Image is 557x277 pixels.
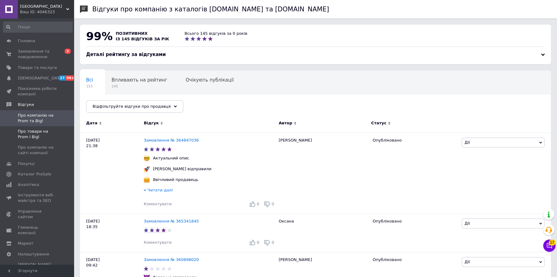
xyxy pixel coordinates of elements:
a: Замовлення № 365341845 [144,219,199,223]
span: 0 [272,240,274,245]
span: 153 [86,84,93,89]
span: Коментувати [144,240,171,245]
div: Ввічливий продавець [151,177,200,183]
span: Відгук [144,120,159,126]
span: 145 [112,84,167,89]
div: [DATE] 18:35 [80,214,144,252]
span: Гаманець компанії [18,225,57,236]
span: Опубліковані без комен... [86,101,149,106]
img: :rocket: [144,166,150,172]
span: Про товари на Prom і Bigl [18,129,57,140]
span: Замовлення та повідомлення [18,49,57,60]
span: Статус [371,120,387,126]
span: Відгуки [18,102,34,107]
img: :hugging_face: [144,177,150,183]
span: Дата [86,120,97,126]
button: Чат з покупцем17 [543,239,555,252]
span: 0 [257,240,259,245]
div: Опубліковані без коментаря [80,94,161,118]
span: Всі [86,77,93,83]
div: Коментувати [144,201,171,207]
span: Про компанію на Prom та Bigl [18,113,57,124]
span: Товари та послуги [18,65,57,70]
div: Деталі рейтингу за відгуками [86,51,545,58]
span: Відфільтруйте відгуки про продавця [93,104,171,109]
h1: Відгуки про компанію з каталогів [DOMAIN_NAME] та [DOMAIN_NAME] [92,6,329,13]
span: 2 [65,49,71,54]
span: [DEMOGRAPHIC_DATA] [18,75,63,81]
span: Покупці [18,161,34,167]
span: Інструменти веб-майстра та SEO [18,192,57,203]
span: Впливають на рейтинг [112,77,167,83]
span: Маркет [18,241,34,246]
div: Оксана [276,214,370,252]
div: [PERSON_NAME] відправили [151,166,213,172]
span: Очікують публікації [186,77,234,83]
div: [PERSON_NAME] [276,133,370,214]
a: Замовлення № 360898020 [144,257,199,262]
span: 27 [58,75,66,81]
span: Показники роботи компанії [18,86,57,97]
span: Дії [464,221,470,226]
a: Замовлення № 364847036 [144,138,199,143]
span: 99% [86,30,113,42]
span: Налаштування [18,251,49,257]
div: Актуальний опис [151,155,191,161]
div: Всього 145 відгуків за 0 років [185,31,247,36]
span: Коментувати [144,202,171,206]
span: із 145 відгуків за рік [116,37,169,41]
img: :nerd_face: [144,155,150,161]
div: Опубліковано [373,138,457,143]
div: Читати далі [144,187,276,195]
div: [DATE] 21:38 [80,133,144,214]
span: Аналітика [18,182,39,187]
span: Дії [464,140,470,145]
span: Maribor [20,4,66,9]
span: позитивних [116,31,148,36]
div: Опубліковано [373,257,457,263]
span: Дії [464,259,470,264]
span: Читати далі [148,188,173,192]
span: Про компанію на сайті компанії [18,145,57,156]
span: 0 [257,202,259,206]
span: Деталі рейтингу за відгуками [86,52,166,57]
span: 99+ [66,75,76,81]
div: Ваш ID: 4046323 [20,9,74,15]
span: Головна [18,38,35,44]
span: 0 [272,202,274,206]
span: Каталог ProSale [18,171,51,177]
input: Пошук [3,22,73,33]
span: Автор [279,120,292,126]
div: Опубліковано [373,219,457,224]
span: Управління сайтом [18,209,57,220]
span: 17 [549,239,555,246]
